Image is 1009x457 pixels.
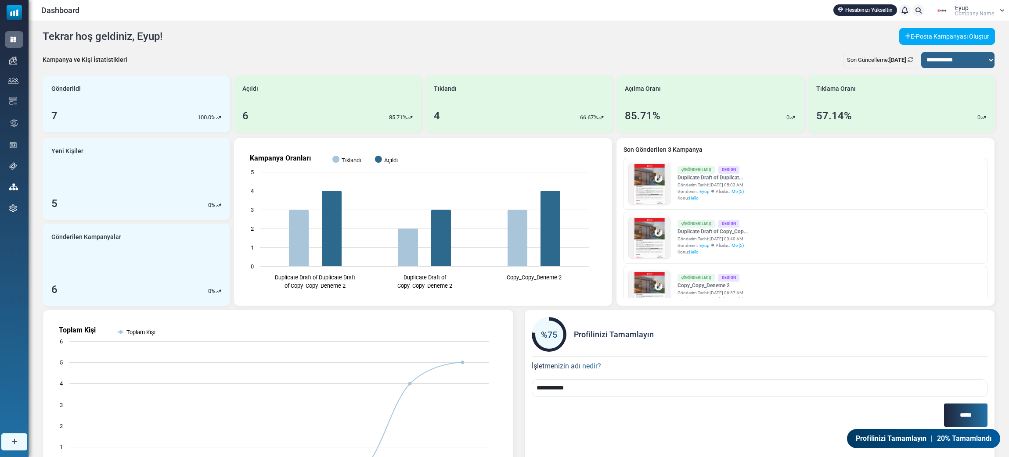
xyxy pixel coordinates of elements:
[677,242,748,249] div: Gönderen: Alıcılar::
[816,108,852,124] div: 57.14%
[60,380,63,387] text: 4
[251,169,254,175] text: 5
[126,329,155,336] text: Toplam Kişi
[677,182,744,188] div: Gönderim Tarihi: [DATE] 05:03 AM
[931,4,953,17] img: User Logo
[208,201,221,210] div: %
[434,84,457,93] span: Tıklandı
[41,4,79,16] span: Dashboard
[955,5,969,11] span: Eyup
[677,296,744,303] div: Gönderen: Alıcılar::
[816,84,856,93] span: Tıklama Oranı
[51,146,83,156] span: Yeni Kişiler
[51,232,121,242] span: Gönderilen Kampanyalar
[242,108,249,124] div: 6
[977,113,980,122] p: 0
[677,236,748,242] div: Gönderim Tarihi: [DATE] 03:40 AM
[60,359,63,366] text: 5
[677,195,744,201] div: Konu:
[208,201,211,210] p: 0
[251,207,254,213] text: 3
[60,444,63,450] text: 1
[389,113,407,122] p: 85.71%
[9,57,17,64] img: campaigns-icon.png
[60,338,63,345] text: 6
[847,429,1000,448] a: Profilinizi Tamamlayın | 20% Tamamlandı
[532,357,601,371] label: İşletmenizin adı nedir?
[9,162,17,170] img: support-icon.svg
[434,108,440,124] div: 4
[51,196,58,211] div: 5
[51,84,81,93] span: Gönderildi
[718,274,739,282] div: Design
[677,289,744,296] div: Gönderim Tarihi: [DATE] 06:57 AM
[718,166,739,174] div: Design
[889,57,906,63] b: [DATE]
[677,166,715,174] div: Gönderilmiş
[397,274,452,289] text: Duplicate Draft of Copy_Copy_Deneme 2
[899,28,995,45] a: E-Posta Kampanyası Oluştur
[856,433,926,444] span: Profilinizi Tamamlayın
[384,157,398,164] text: Açıldı
[625,108,660,124] div: 85.71%
[699,296,710,303] span: Eyup
[208,287,211,296] p: 0
[250,154,311,162] text: Kampanya Oranları
[251,263,254,270] text: 0
[7,5,22,20] img: mailsoftly_icon_blue_white.svg
[677,228,748,236] a: Duplicate Draft of Copy_Cop...
[9,36,17,43] img: dashboard-icon-active.svg
[580,113,598,122] p: 66.67%
[677,282,744,289] a: Copy_Copy_Deneme 2
[43,138,230,220] a: Yeni Kişiler 5 0%
[732,296,744,303] a: Me (5)
[699,242,710,249] span: Eyup
[242,84,258,93] span: Açıldı
[786,113,789,122] p: 0
[51,108,58,124] div: 7
[342,157,361,164] text: Tıklandı
[251,188,254,194] text: 4
[51,282,58,297] div: 6
[198,113,216,122] p: 100.0%
[699,188,710,195] span: Eyup
[9,141,17,149] img: landing_pages.svg
[937,433,991,444] span: 20% Tamamlandı
[677,249,748,255] div: Konu:
[9,204,17,212] img: settings-icon.svg
[955,11,994,16] span: Company Name
[8,78,18,84] img: contacts-icon.svg
[833,4,897,16] a: Hesabınızı Yükseltin
[843,52,917,68] div: Son Güncelleme:
[208,287,221,296] div: %
[689,250,699,254] span: Hello
[43,30,162,43] h4: Tekrar hoş geldiniz, Eyup!
[908,57,913,63] a: Refresh Stats
[677,188,744,195] div: Gönderen: Alıcılar::
[251,244,254,251] text: 1
[241,145,598,299] svg: Kampanya Oranları
[931,4,1005,17] a: User Logo Eyup Company Name
[9,118,19,128] img: workflow.svg
[59,326,96,334] text: Toplam Kişi
[60,402,63,408] text: 3
[931,433,933,444] span: |
[43,55,127,64] div: Kampanya ve Kişi İstatistikleri
[677,174,744,182] a: Duplicate Draft of Duplicat...
[532,317,988,352] div: Profilinizi Tamamlayın
[732,188,744,195] a: Me (5)
[677,274,715,282] div: Gönderilmiş
[689,196,699,200] span: Hello
[677,220,715,228] div: Gönderilmiş
[9,97,17,105] img: email-templates-icon.svg
[251,225,254,232] text: 2
[275,274,356,289] text: Duplicate Draft of Duplicate Draft of Copy_Copy_Deneme 2
[732,242,744,249] a: Me (5)
[532,328,566,341] div: %75
[507,274,562,281] text: Copy_Copy_Deneme 2
[625,84,661,93] span: Açılma Oranı
[718,220,739,228] div: Design
[623,145,987,154] a: Son Gönderilen 3 Kampanya
[60,423,63,429] text: 2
